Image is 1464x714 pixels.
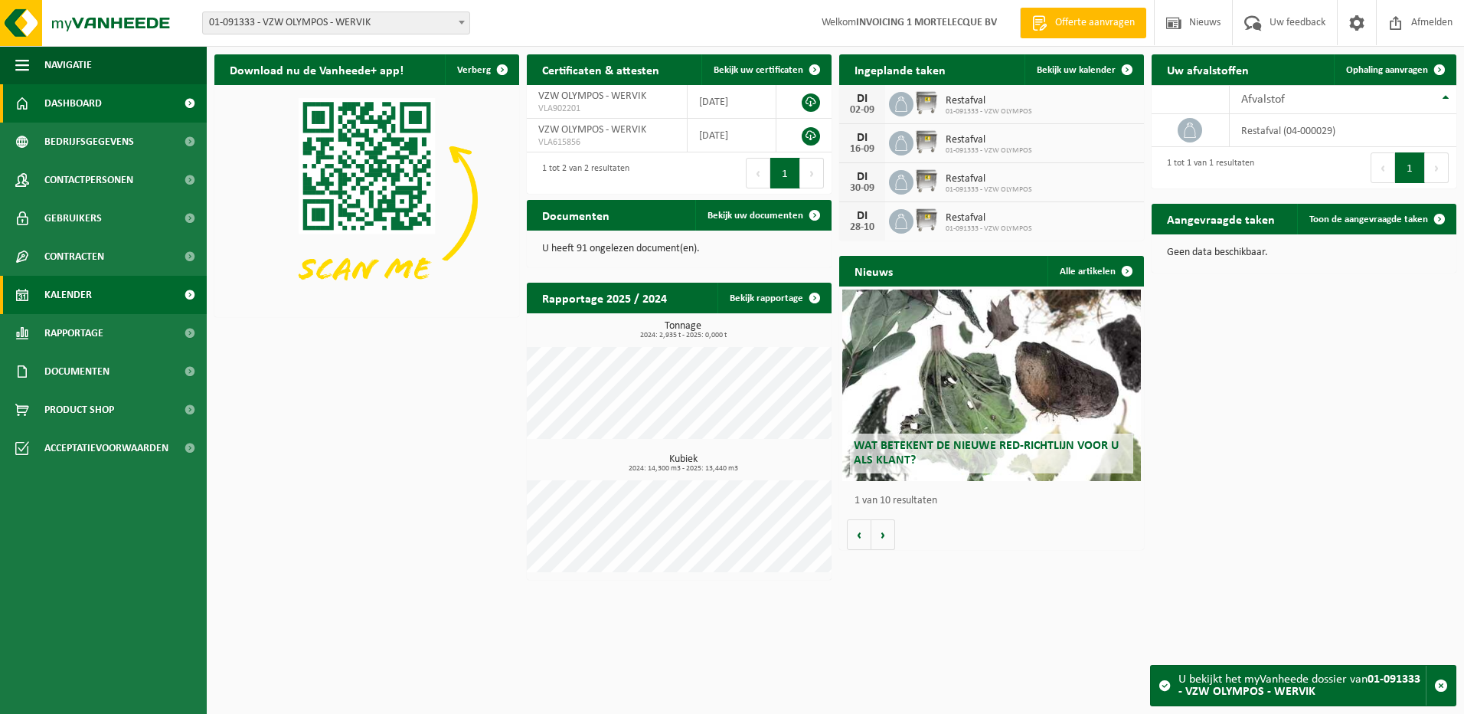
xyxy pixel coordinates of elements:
a: Bekijk uw documenten [695,200,830,231]
div: DI [847,210,877,222]
a: Bekijk rapportage [717,283,830,313]
button: Previous [1371,152,1395,183]
td: restafval (04-000029) [1230,114,1456,147]
span: Navigatie [44,46,92,84]
h2: Ingeplande taken [839,54,961,84]
span: Kalender [44,276,92,314]
span: 2024: 2,935 t - 2025: 0,000 t [534,332,832,339]
a: Bekijk uw certificaten [701,54,830,85]
h2: Certificaten & attesten [527,54,675,84]
span: Contracten [44,237,104,276]
a: Bekijk uw kalender [1024,54,1142,85]
button: Verberg [445,54,518,85]
span: Restafval [946,134,1032,146]
img: WB-1100-GAL-GY-02 [913,207,940,233]
span: Gebruikers [44,199,102,237]
span: 01-091333 - VZW OLYMPOS [946,224,1032,234]
span: 01-091333 - VZW OLYMPOS [946,185,1032,195]
span: Acceptatievoorwaarden [44,429,168,467]
h2: Download nu de Vanheede+ app! [214,54,419,84]
span: Offerte aanvragen [1051,15,1139,31]
strong: 01-091333 - VZW OLYMPOS - WERVIK [1178,673,1420,698]
div: U bekijkt het myVanheede dossier van [1178,666,1426,706]
div: DI [847,93,877,105]
img: WB-1100-GAL-GY-02 [913,168,940,194]
h2: Uw afvalstoffen [1152,54,1264,84]
td: [DATE] [688,85,777,119]
h2: Rapportage 2025 / 2024 [527,283,682,313]
button: Volgende [871,519,895,550]
span: Dashboard [44,84,102,123]
p: Geen data beschikbaar. [1167,247,1441,258]
img: Download de VHEPlus App [214,85,519,314]
button: 1 [1395,152,1425,183]
span: VLA615856 [538,136,675,149]
span: 2024: 14,300 m3 - 2025: 13,440 m3 [534,465,832,473]
span: Restafval [946,173,1032,185]
button: Next [1425,152,1449,183]
span: 01-091333 - VZW OLYMPOS [946,107,1032,116]
span: Product Shop [44,391,114,429]
span: Bekijk uw kalender [1037,65,1116,75]
h3: Tonnage [534,321,832,339]
a: Toon de aangevraagde taken [1297,204,1455,234]
td: [DATE] [688,119,777,152]
p: U heeft 91 ongelezen document(en). [542,244,816,254]
a: Wat betekent de nieuwe RED-richtlijn voor u als klant? [842,290,1141,481]
a: Offerte aanvragen [1020,8,1146,38]
div: 16-09 [847,144,877,155]
span: Ophaling aanvragen [1346,65,1428,75]
span: Restafval [946,212,1032,224]
button: Previous [746,158,770,188]
span: Wat betekent de nieuwe RED-richtlijn voor u als klant? [854,440,1119,467]
span: Verberg [457,65,491,75]
span: Afvalstof [1241,93,1285,106]
span: Toon de aangevraagde taken [1309,215,1428,224]
span: Restafval [946,95,1032,107]
button: Next [800,158,824,188]
strong: INVOICING 1 MORTELECQUE BV [856,17,997,28]
span: 01-091333 - VZW OLYMPOS - WERVIK [203,12,469,34]
span: Contactpersonen [44,161,133,199]
p: 1 van 10 resultaten [855,496,1136,506]
div: 1 tot 2 van 2 resultaten [534,156,629,190]
img: WB-1100-GAL-GY-02 [913,90,940,116]
a: Ophaling aanvragen [1334,54,1455,85]
span: VLA902201 [538,103,675,115]
div: DI [847,171,877,183]
span: 01-091333 - VZW OLYMPOS [946,146,1032,156]
h2: Nieuws [839,256,908,286]
span: VZW OLYMPOS - WERVIK [538,124,646,136]
div: 02-09 [847,105,877,116]
div: 28-10 [847,222,877,233]
button: Vorige [847,519,871,550]
img: WB-1100-GAL-GY-02 [913,129,940,155]
button: 1 [770,158,800,188]
span: Bedrijfsgegevens [44,123,134,161]
span: Rapportage [44,314,103,352]
a: Alle artikelen [1047,256,1142,287]
h2: Documenten [527,200,625,230]
span: 01-091333 - VZW OLYMPOS - WERVIK [202,11,470,34]
h2: Aangevraagde taken [1152,204,1290,234]
span: Documenten [44,352,109,391]
div: DI [847,132,877,144]
span: VZW OLYMPOS - WERVIK [538,90,646,102]
span: Bekijk uw certificaten [714,65,803,75]
div: 1 tot 1 van 1 resultaten [1159,151,1254,185]
div: 30-09 [847,183,877,194]
h3: Kubiek [534,454,832,473]
span: Bekijk uw documenten [707,211,803,221]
